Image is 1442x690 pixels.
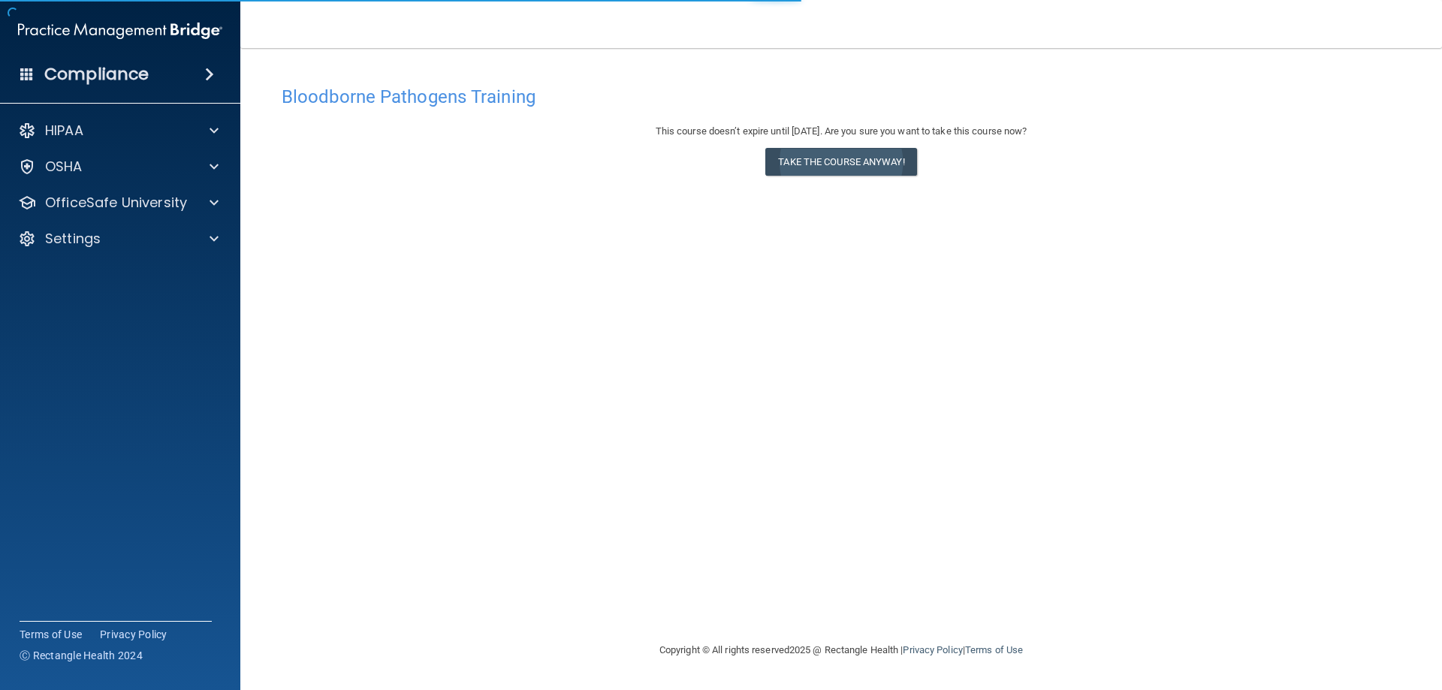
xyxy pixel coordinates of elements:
[18,122,219,140] a: HIPAA
[282,122,1401,140] div: This course doesn’t expire until [DATE]. Are you sure you want to take this course now?
[45,158,83,176] p: OSHA
[282,87,1401,107] h4: Bloodborne Pathogens Training
[100,627,167,642] a: Privacy Policy
[903,644,962,655] a: Privacy Policy
[18,194,219,212] a: OfficeSafe University
[18,158,219,176] a: OSHA
[20,648,143,663] span: Ⓒ Rectangle Health 2024
[45,122,83,140] p: HIPAA
[44,64,149,85] h4: Compliance
[965,644,1023,655] a: Terms of Use
[20,627,82,642] a: Terms of Use
[18,16,222,46] img: PMB logo
[765,148,916,176] button: Take the course anyway!
[18,230,219,248] a: Settings
[45,230,101,248] p: Settings
[45,194,187,212] p: OfficeSafe University
[567,626,1115,674] div: Copyright © All rights reserved 2025 @ Rectangle Health | |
